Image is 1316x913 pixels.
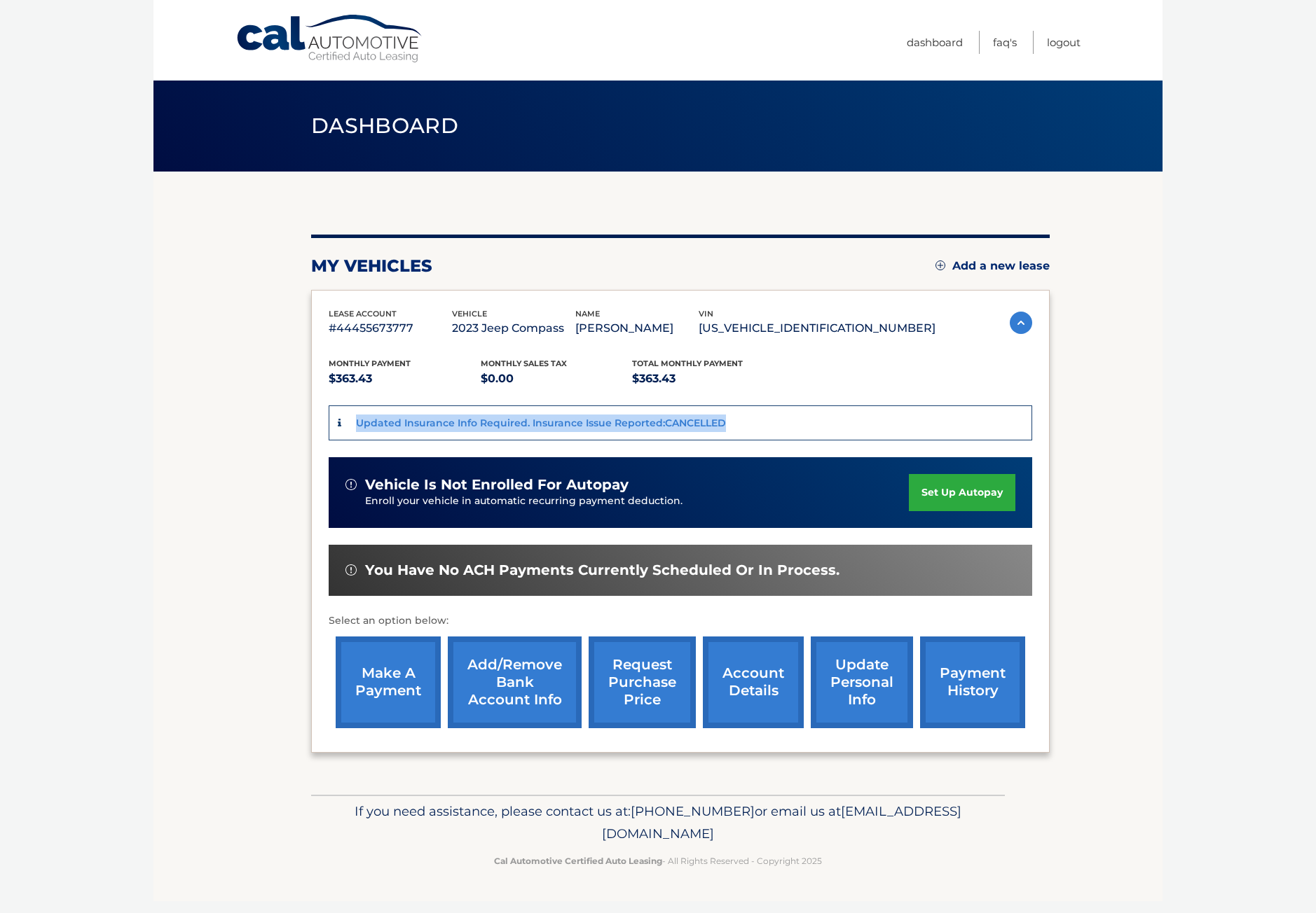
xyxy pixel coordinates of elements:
a: Dashboard [907,31,963,54]
p: #44455673777 [329,319,452,338]
span: name [575,309,600,319]
p: - All Rights Reserved - Copyright 2025 [320,853,996,868]
p: Select an option below: [329,613,1032,629]
a: request purchase price [589,636,696,728]
span: vehicle [452,309,487,319]
p: $363.43 [329,369,481,389]
a: Logout [1047,31,1081,54]
span: [PHONE_NUMBER] [631,803,755,819]
h2: my vehicles [311,256,432,277]
a: Add a new lease [935,259,1050,273]
a: account details [703,636,804,728]
p: [PERSON_NAME] [575,319,699,338]
span: Monthly sales Tax [481,358,567,368]
span: Monthly Payment [329,358,411,368]
p: If you need assistance, please contact us at: or email us at [320,800,996,845]
span: Dashboard [311,113,458,139]
span: vehicle is not enrolled for autopay [365,476,629,494]
span: Total Monthly Payment [632,358,743,368]
a: update personal info [811,636,913,728]
a: make a payment [336,636,441,728]
p: 2023 Jeep Compass [452,319,575,338]
p: $363.43 [632,369,784,389]
a: FAQ's [993,31,1017,54]
img: accordion-active.svg [1010,312,1032,334]
p: [US_VEHICLE_IDENTIFICATION_NUMBER] [699,319,935,338]
strong: Cal Automotive Certified Auto Leasing [494,856,662,866]
p: Enroll your vehicle in automatic recurring payment deduction. [365,494,909,509]
p: Updated Insurance Info Required. Insurance Issue Reported:CANCELLED [356,417,726,429]
a: set up autopay [909,474,1015,511]
span: lease account [329,309,397,319]
p: $0.00 [481,369,633,389]
a: payment history [920,636,1025,728]
span: You have no ACH payments currently scheduled or in process. [365,562,839,579]
img: alert-white.svg [345,479,357,490]
a: Add/Remove bank account info [448,636,582,728]
img: alert-white.svg [345,564,357,576]
a: Cal Automotive [235,14,425,64]
img: add.svg [935,260,945,270]
span: vin [699,309,713,319]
